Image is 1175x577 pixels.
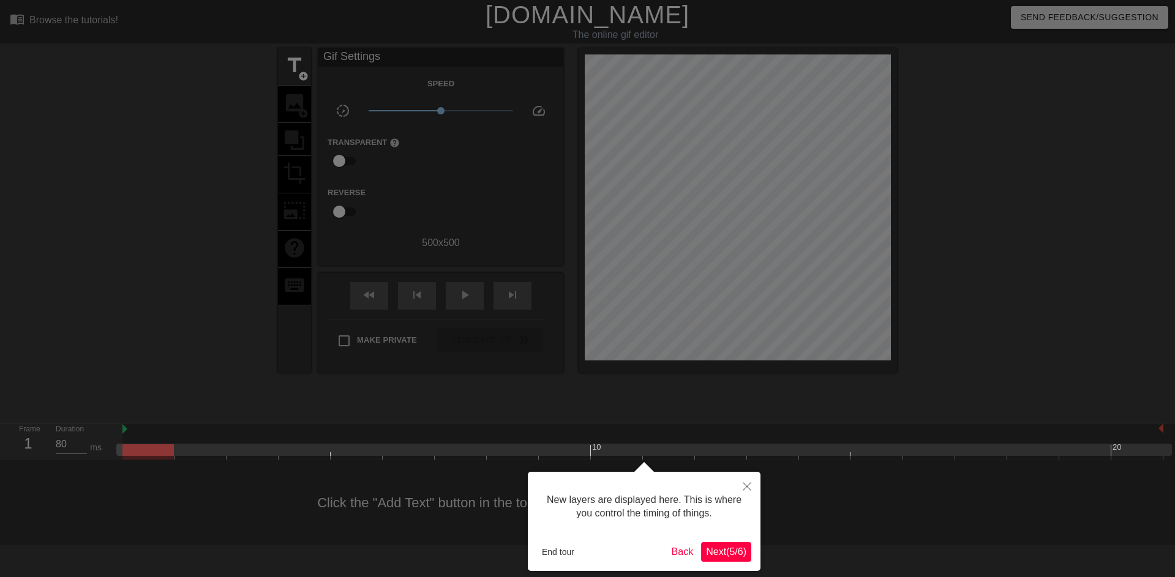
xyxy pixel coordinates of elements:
[734,472,760,500] button: Close
[537,543,579,561] button: End tour
[537,481,751,533] div: New layers are displayed here. This is where you control the timing of things.
[667,542,699,562] button: Back
[706,546,746,557] span: Next ( 5 / 6 )
[701,542,751,562] button: Next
